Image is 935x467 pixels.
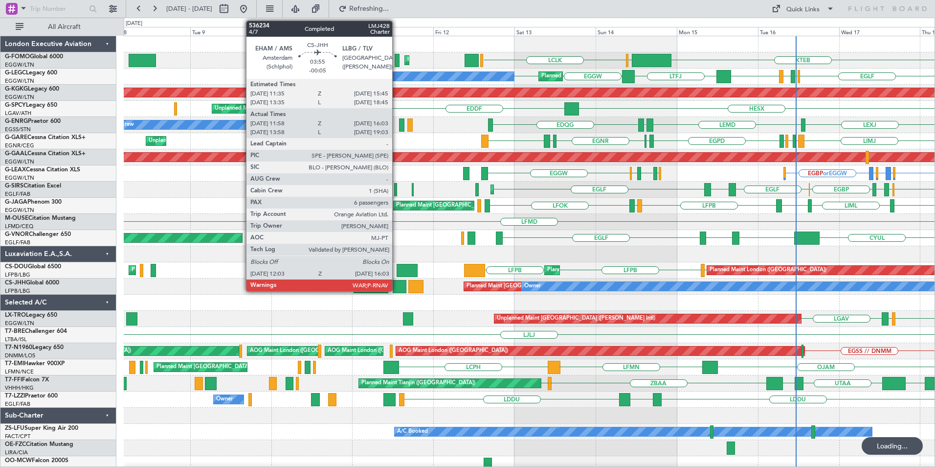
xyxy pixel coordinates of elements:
a: VHHH/HKG [5,384,34,392]
a: DNMM/LOS [5,352,35,359]
a: OE-FZCCitation Mustang [5,442,73,447]
a: G-KGKGLegacy 600 [5,86,59,92]
button: All Aircraft [11,19,106,35]
div: A/C Booked [397,424,428,439]
span: All Aircraft [25,23,103,30]
a: T7-LZZIPraetor 600 [5,393,58,399]
div: Fri 12 [433,27,514,36]
span: G-SPCY [5,102,26,108]
a: FACT/CPT [5,433,30,440]
a: T7-FFIFalcon 7X [5,377,49,383]
div: Sat 13 [514,27,596,36]
span: CS-DOU [5,264,28,270]
a: G-VNORChallenger 650 [5,232,71,237]
div: Planned Maint [GEOGRAPHIC_DATA] [156,360,250,374]
button: Quick Links [767,1,839,17]
span: LX-TRO [5,312,26,318]
span: [DATE] - [DATE] [166,4,212,13]
a: LFPB/LBG [5,287,30,295]
span: G-JAGA [5,199,27,205]
a: LX-TROLegacy 650 [5,312,57,318]
a: EGLF/FAB [5,190,30,198]
a: EGGW/LTN [5,207,34,214]
span: T7-N1960 [5,345,32,350]
a: G-LEGCLegacy 600 [5,70,57,76]
div: Quick Links [786,5,820,15]
a: EGSS/STN [5,126,31,133]
a: EGNR/CEG [5,142,34,149]
div: AOG Maint London ([GEOGRAPHIC_DATA]) [399,344,508,358]
a: EGGW/LTN [5,158,34,165]
a: EGLF/FAB [5,400,30,408]
div: Planned Maint [GEOGRAPHIC_DATA] ([GEOGRAPHIC_DATA]) [132,263,286,278]
span: T7-BRE [5,328,25,334]
button: Refreshing... [334,1,393,17]
div: Planned Maint Tianjin ([GEOGRAPHIC_DATA]) [361,376,475,391]
div: Owner [355,69,371,84]
div: Mon 8 [109,27,190,36]
span: OO-MCW [5,458,32,464]
span: G-SIRS [5,183,23,189]
div: Thu 11 [352,27,433,36]
a: G-GARECessna Citation XLS+ [5,135,86,140]
span: G-VNOR [5,232,29,237]
span: ZS-LFU [5,425,24,431]
div: Unplanned Maint Chester [149,134,212,148]
a: CS-JHHGlobal 6000 [5,280,59,286]
div: Planned Maint [GEOGRAPHIC_DATA] ([GEOGRAPHIC_DATA]) [407,53,561,68]
a: G-FOMOGlobal 6000 [5,54,63,60]
span: CS-JHH [5,280,26,286]
a: LFMD/CEQ [5,223,33,230]
div: Planned Maint [GEOGRAPHIC_DATA] ([GEOGRAPHIC_DATA]) [396,198,550,213]
span: OE-FZC [5,442,26,447]
div: Wed 17 [839,27,920,36]
div: Sun 14 [596,27,677,36]
a: G-ENRGPraetor 600 [5,118,61,124]
div: AOG Maint London ([GEOGRAPHIC_DATA]) [328,344,437,358]
a: T7-N1960Legacy 650 [5,345,64,350]
span: G-ENRG [5,118,28,124]
div: Tue 9 [190,27,271,36]
a: LTBA/ISL [5,336,27,343]
div: Unplanned Maint [GEOGRAPHIC_DATA] ([PERSON_NAME] Intl) [215,101,373,116]
div: Mon 15 [677,27,758,36]
a: T7-EMIHawker 900XP [5,361,65,367]
div: Unplanned Maint [GEOGRAPHIC_DATA] ([PERSON_NAME] Intl) [497,311,655,326]
a: OO-MCWFalcon 2000S [5,458,68,464]
div: Planned Maint [GEOGRAPHIC_DATA] ([GEOGRAPHIC_DATA]) [547,263,701,278]
a: T7-BREChallenger 604 [5,328,67,334]
a: G-GAALCessna Citation XLS+ [5,151,86,157]
div: Owner [216,392,233,407]
a: LGAV/ATH [5,110,31,117]
div: Wed 10 [271,27,353,36]
span: T7-LZZI [5,393,25,399]
a: G-LEAXCessna Citation XLS [5,167,80,173]
span: M-OUSE [5,215,28,221]
a: EGGW/LTN [5,61,34,69]
div: Planned Maint [GEOGRAPHIC_DATA] ([GEOGRAPHIC_DATA]) [467,279,621,294]
a: LFPB/LBG [5,271,30,279]
a: EGGW/LTN [5,77,34,85]
a: G-JAGAPhenom 300 [5,199,62,205]
a: LIRA/CIA [5,449,28,456]
a: EGGW/LTN [5,320,34,327]
div: [DATE] [126,20,142,28]
a: G-SPCYLegacy 650 [5,102,57,108]
div: AOG Maint [PERSON_NAME] [311,182,385,197]
div: Loading... [862,437,923,455]
a: EGGW/LTN [5,174,34,182]
a: ZS-LFUSuper King Air 200 [5,425,78,431]
span: G-LEAX [5,167,26,173]
a: EGGW/LTN [5,93,34,101]
span: G-KGKG [5,86,28,92]
span: T7-EMI [5,361,24,367]
div: Planned Maint [GEOGRAPHIC_DATA] ([GEOGRAPHIC_DATA]) [334,166,489,181]
div: Planned Maint [GEOGRAPHIC_DATA] ([GEOGRAPHIC_DATA]) [541,69,695,84]
div: AOG Maint London ([GEOGRAPHIC_DATA]) [250,344,359,358]
span: T7-FFI [5,377,22,383]
span: Refreshing... [349,5,390,12]
a: EGLF/FAB [5,239,30,246]
span: G-FOMO [5,54,30,60]
span: G-GAAL [5,151,27,157]
a: LFMN/NCE [5,368,34,375]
